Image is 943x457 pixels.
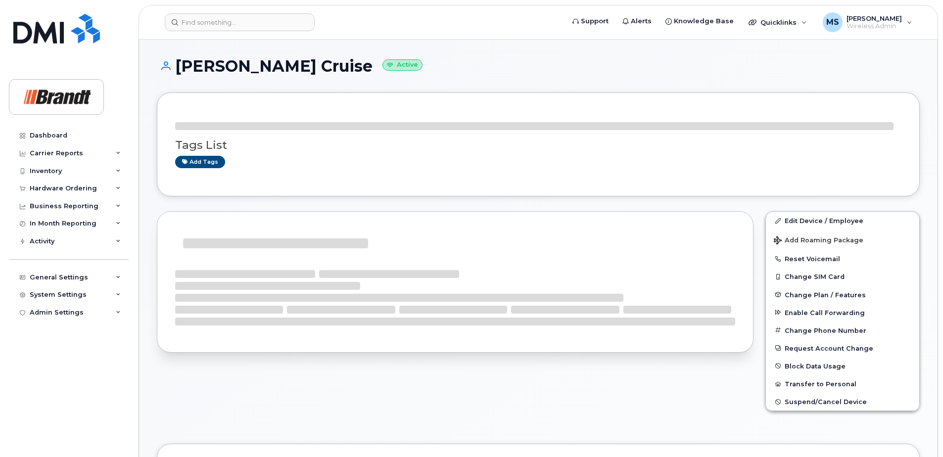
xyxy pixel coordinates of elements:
[766,339,919,357] button: Request Account Change
[157,57,920,75] h1: [PERSON_NAME] Cruise
[766,250,919,268] button: Reset Voicemail
[766,286,919,304] button: Change Plan / Features
[766,321,919,339] button: Change Phone Number
[175,156,225,168] a: Add tags
[785,309,865,316] span: Enable Call Forwarding
[766,229,919,250] button: Add Roaming Package
[766,304,919,321] button: Enable Call Forwarding
[774,236,863,246] span: Add Roaming Package
[766,357,919,375] button: Block Data Usage
[766,393,919,411] button: Suspend/Cancel Device
[766,375,919,393] button: Transfer to Personal
[785,398,867,406] span: Suspend/Cancel Device
[382,59,423,71] small: Active
[785,291,866,298] span: Change Plan / Features
[766,212,919,229] a: Edit Device / Employee
[766,268,919,285] button: Change SIM Card
[175,139,901,151] h3: Tags List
